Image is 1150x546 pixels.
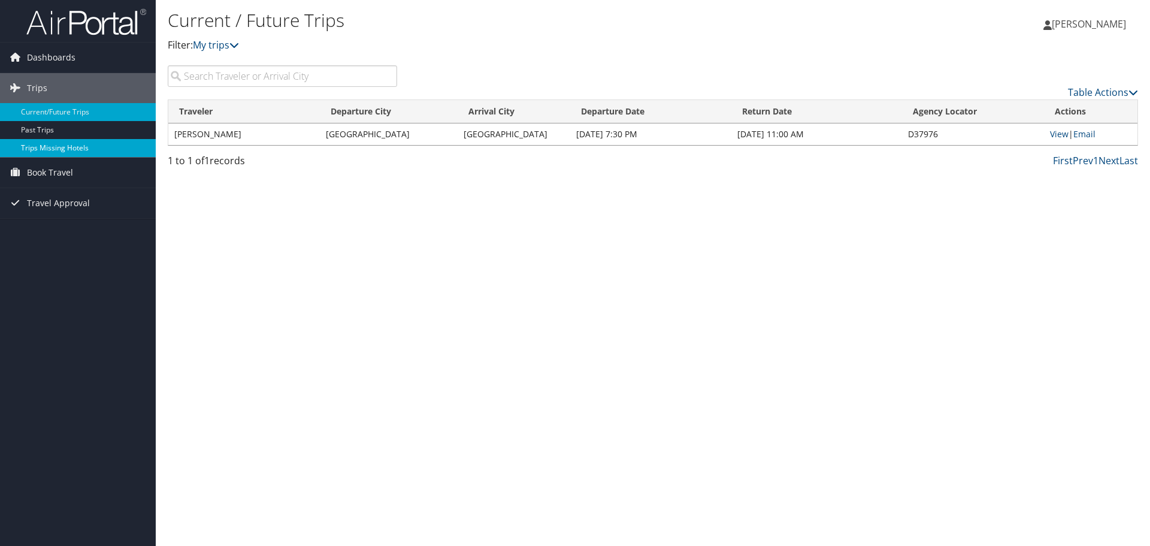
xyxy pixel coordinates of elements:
[1050,128,1069,140] a: View
[27,73,47,103] span: Trips
[731,123,902,145] td: [DATE] 11:00 AM
[168,123,320,145] td: [PERSON_NAME]
[193,38,239,52] a: My trips
[1068,86,1138,99] a: Table Actions
[570,100,731,123] th: Departure Date: activate to sort column descending
[27,188,90,218] span: Travel Approval
[320,123,458,145] td: [GEOGRAPHIC_DATA]
[902,100,1044,123] th: Agency Locator: activate to sort column ascending
[168,100,320,123] th: Traveler: activate to sort column ascending
[168,8,815,33] h1: Current / Future Trips
[458,123,570,145] td: [GEOGRAPHIC_DATA]
[27,43,75,73] span: Dashboards
[27,158,73,188] span: Book Travel
[570,123,731,145] td: [DATE] 7:30 PM
[1052,17,1126,31] span: [PERSON_NAME]
[1073,154,1093,167] a: Prev
[1043,6,1138,42] a: [PERSON_NAME]
[1044,123,1137,145] td: |
[458,100,570,123] th: Arrival City: activate to sort column ascending
[204,154,210,167] span: 1
[1044,100,1137,123] th: Actions
[1093,154,1098,167] a: 1
[731,100,902,123] th: Return Date: activate to sort column ascending
[902,123,1044,145] td: D37976
[1073,128,1095,140] a: Email
[168,38,815,53] p: Filter:
[168,153,397,174] div: 1 to 1 of records
[1053,154,1073,167] a: First
[1119,154,1138,167] a: Last
[168,65,397,87] input: Search Traveler or Arrival City
[26,8,146,36] img: airportal-logo.png
[320,100,458,123] th: Departure City: activate to sort column ascending
[1098,154,1119,167] a: Next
